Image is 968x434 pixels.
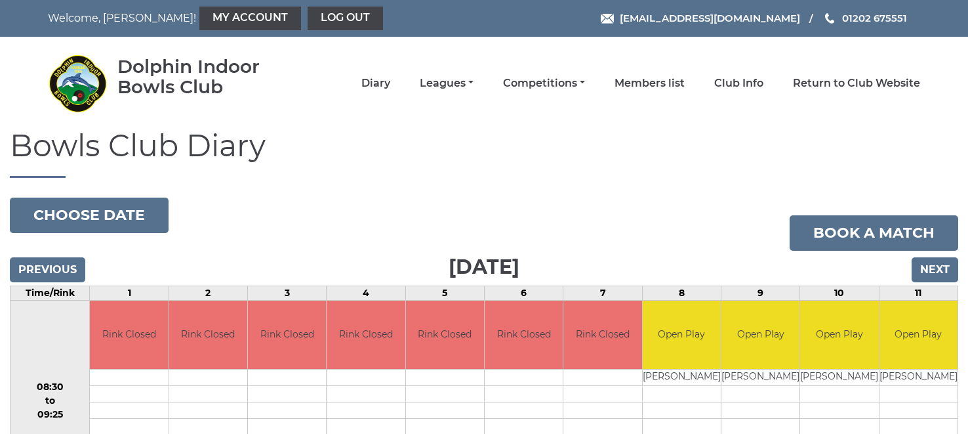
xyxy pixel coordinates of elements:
a: Leagues [420,76,474,91]
img: Dolphin Indoor Bowls Club [48,54,107,113]
a: Phone us 01202 675551 [823,11,907,26]
td: 1 [90,286,169,300]
td: Time/Rink [10,286,90,300]
a: Return to Club Website [793,76,920,91]
td: 2 [169,286,247,300]
h1: Bowls Club Diary [10,129,958,178]
input: Next [912,257,958,282]
td: [PERSON_NAME] [721,370,799,386]
td: 4 [327,286,405,300]
td: 5 [405,286,484,300]
a: Book a match [790,215,958,251]
a: Competitions [503,76,585,91]
td: 10 [800,286,879,300]
td: 7 [563,286,642,300]
td: 3 [248,286,327,300]
a: My Account [199,7,301,30]
td: Rink Closed [90,301,168,370]
span: [EMAIL_ADDRESS][DOMAIN_NAME] [620,12,800,24]
td: [PERSON_NAME] [643,370,721,386]
input: Previous [10,257,85,282]
td: Open Play [643,301,721,370]
td: Rink Closed [169,301,247,370]
a: Diary [361,76,390,91]
a: Club Info [714,76,763,91]
td: 9 [721,286,799,300]
a: Members list [615,76,685,91]
button: Choose date [10,198,169,233]
td: [PERSON_NAME] [800,370,878,386]
td: Open Play [721,301,799,370]
nav: Welcome, [PERSON_NAME]! [48,7,400,30]
a: Email [EMAIL_ADDRESS][DOMAIN_NAME] [601,11,800,26]
td: Rink Closed [327,301,405,370]
td: Open Play [879,301,958,370]
td: Rink Closed [406,301,484,370]
div: Dolphin Indoor Bowls Club [117,56,298,97]
td: Rink Closed [563,301,641,370]
img: Email [601,14,614,24]
td: Rink Closed [248,301,326,370]
td: [PERSON_NAME] [879,370,958,386]
td: Open Play [800,301,878,370]
td: 6 [485,286,563,300]
td: Rink Closed [485,301,563,370]
td: 11 [879,286,958,300]
a: Log out [308,7,383,30]
img: Phone us [825,13,834,24]
td: 8 [642,286,721,300]
span: 01202 675551 [842,12,907,24]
